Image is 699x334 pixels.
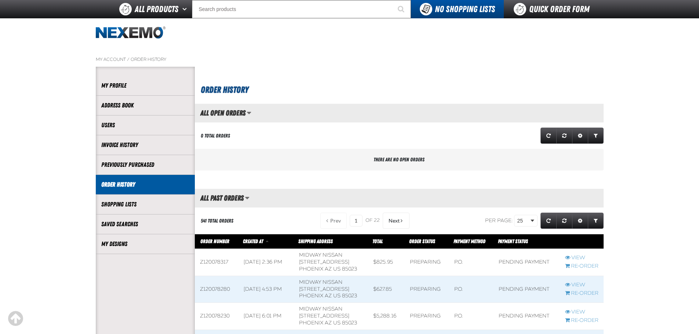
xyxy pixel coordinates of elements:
a: Address Book [101,101,189,110]
td: Preparing [405,276,449,303]
span: / [127,56,130,62]
a: Saved Searches [101,220,189,228]
h2: All Open Orders [195,109,245,117]
a: My Account [96,56,126,62]
a: Expand or Collapse Grid Filters [588,213,604,229]
span: Shipping Address [298,238,333,244]
td: P.O. [449,303,493,330]
span: AZ [325,293,332,299]
td: P.O. [449,276,493,303]
button: Manage grid views. Current view is All Past Orders [245,192,250,204]
a: View Z120078280 order [565,282,598,289]
span: 25 [517,217,529,225]
td: Pending payment [494,276,560,303]
a: Order History [131,56,166,62]
a: Order History [101,180,189,189]
td: Pending payment [494,303,560,330]
button: Next Page [383,213,409,229]
span: Midway Nissan [299,252,342,258]
td: $825.95 [368,249,405,276]
span: US [333,266,341,272]
td: $627.85 [368,276,405,303]
span: PHOENIX [299,320,323,326]
a: Re-Order Z120078230 order [565,317,598,324]
span: All Products [135,3,178,16]
th: Row actions [560,234,604,249]
span: Payment Method [454,238,485,244]
td: P.O. [449,249,493,276]
a: Order Number [200,238,229,244]
a: Created At [243,238,264,244]
a: Users [101,121,189,129]
div: Scroll to the top [7,311,23,327]
nav: Breadcrumbs [96,56,604,62]
a: Re-Order Z120078280 order [565,290,598,297]
a: Reset grid action [556,213,572,229]
span: [STREET_ADDRESS] [299,286,349,292]
bdo: 85023 [342,293,357,299]
span: US [333,320,341,326]
span: There are no open orders [374,157,425,162]
span: Midway Nissan [299,279,342,285]
td: Z120078230 [195,303,239,330]
input: Current page number [350,215,363,227]
td: Preparing [405,249,449,276]
a: My Profile [101,81,189,90]
a: Invoice History [101,141,189,149]
span: Order History [201,85,248,95]
a: Order Status [409,238,435,244]
a: Total [372,238,383,244]
a: View Z120078317 order [565,254,598,261]
a: My Designs [101,240,189,248]
span: PHOENIX [299,293,323,299]
a: View Z120078230 order [565,309,598,316]
a: Expand or Collapse Grid Filters [588,128,604,144]
div: 541 Total Orders [201,217,233,224]
span: AZ [325,266,332,272]
span: Created At [243,238,263,244]
td: Z120078280 [195,276,239,303]
td: [DATE] 2:36 PM [239,249,294,276]
span: AZ [325,320,332,326]
td: [DATE] 6:01 PM [239,303,294,330]
div: 0 Total Orders [201,132,230,139]
span: Payment Status [498,238,528,244]
a: Previously Purchased [101,161,189,169]
a: Home [96,26,165,39]
span: PHOENIX [299,266,323,272]
img: Nexemo logo [96,26,165,39]
td: Preparing [405,303,449,330]
td: Pending payment [494,249,560,276]
td: Z120078317 [195,249,239,276]
a: Expand or Collapse Grid Settings [572,213,588,229]
span: No Shopping Lists [435,4,495,14]
a: Reset grid action [556,128,572,144]
bdo: 85023 [342,320,357,326]
a: Refresh grid action [540,213,557,229]
td: [DATE] 4:53 PM [239,276,294,303]
span: Next Page [389,218,400,224]
h2: All Past Orders [195,194,244,202]
span: Per page: [485,217,513,224]
span: of 22 [365,217,380,224]
span: [STREET_ADDRESS] [299,313,349,319]
a: Re-Order Z120078317 order [565,263,598,270]
td: $5,288.16 [368,303,405,330]
a: Expand or Collapse Grid Settings [572,128,588,144]
a: Refresh grid action [540,128,557,144]
span: US [333,293,341,299]
a: Shopping Lists [101,200,189,209]
button: Manage grid views. Current view is All Open Orders [247,107,251,119]
span: Midway Nissan [299,306,342,312]
bdo: 85023 [342,266,357,272]
span: [STREET_ADDRESS] [299,259,349,265]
